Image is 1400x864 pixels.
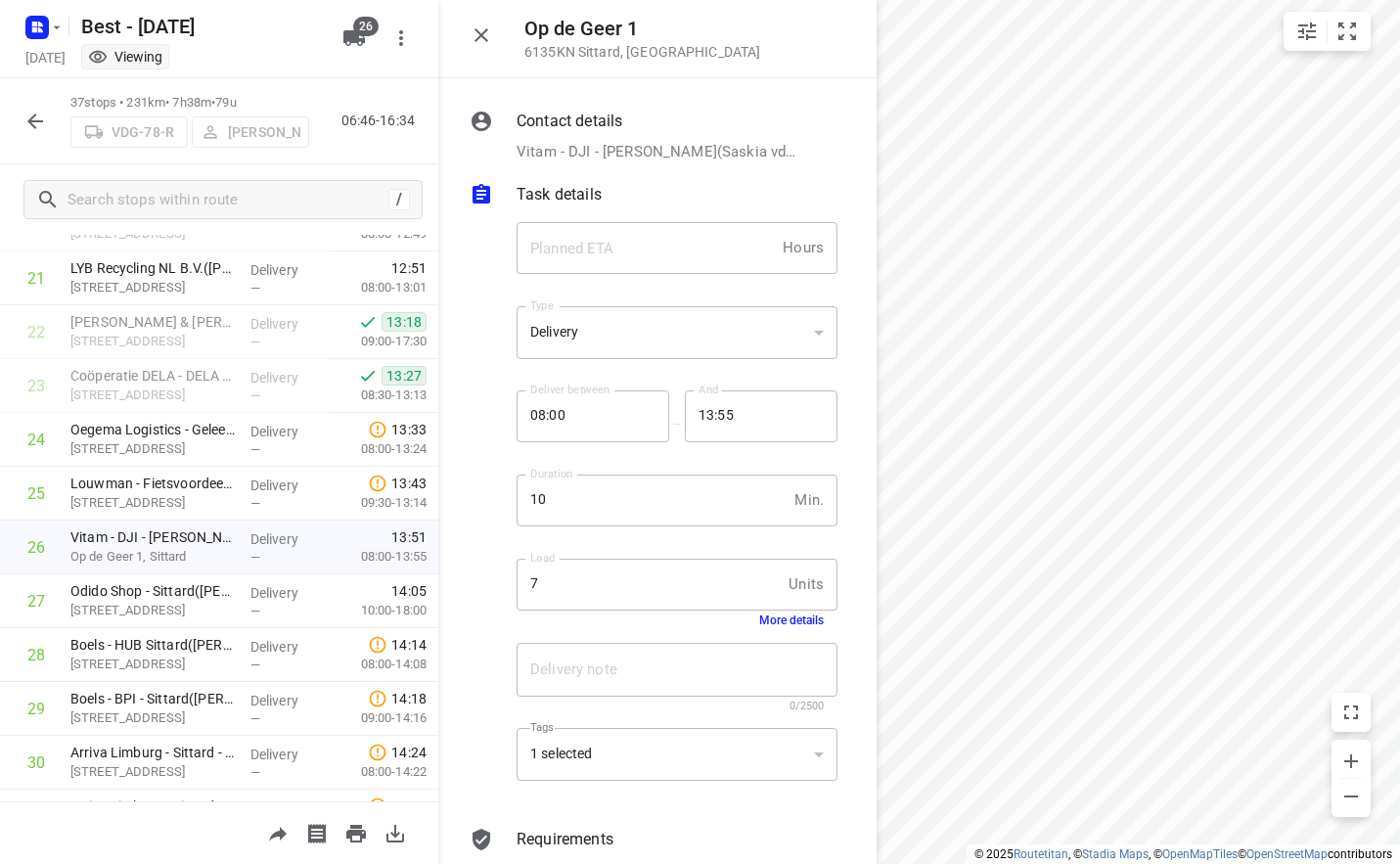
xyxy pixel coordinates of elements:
[330,762,427,782] p: 08:00-14:22
[215,95,236,110] span: 79u
[250,422,323,441] p: Delivery
[391,743,427,762] span: 14:24
[794,489,824,512] p: Min.
[68,185,388,215] input: Search stops within route
[382,366,427,386] span: 13:27
[27,700,45,718] div: 29
[330,278,427,297] p: 08:00-13:01
[70,493,235,513] p: Industriestraat 7, Sittard
[368,743,387,762] svg: Late
[368,420,387,439] svg: Late
[250,281,260,296] span: —
[250,442,260,457] span: —
[70,312,235,332] p: Visser & Smit Hanab Geleen - Hanab Distribution B.V.(Nicky Delhez)
[470,183,837,210] div: Task details
[70,796,235,816] p: Arriva Limburg - Sittard - Bus(Toine Delahaije)
[517,828,613,851] p: Requirements
[70,655,235,674] p: [STREET_ADDRESS]
[330,493,427,513] p: 09:30-13:14
[337,823,376,841] span: Print route
[211,95,215,110] span: •
[258,823,297,841] span: Share route
[250,388,260,403] span: —
[250,529,323,549] p: Delivery
[368,796,387,816] svg: Late
[391,796,427,816] span: 14:29
[250,711,260,726] span: —
[470,110,837,163] div: Contact detailsVitam - DJI - [PERSON_NAME](Saskia vd Pers), [PHONE_NUMBER], [EMAIL_ADDRESS][DOMAI...
[27,538,45,557] div: 26
[1246,847,1328,861] a: OpenStreetMap
[70,601,235,620] p: Limbrichterstraat 7, Sittard
[70,386,235,405] p: [STREET_ADDRESS]
[382,312,427,332] span: 13:18
[70,332,235,351] p: [STREET_ADDRESS]
[330,439,427,459] p: 08:00-13:24
[524,18,760,40] h5: Op de Geer 1
[330,655,427,674] p: 08:00-14:08
[27,269,45,288] div: 21
[391,474,427,493] span: 13:43
[70,708,235,728] p: [STREET_ADDRESS]
[70,278,235,297] p: [STREET_ADDRESS]
[70,581,235,601] p: Odido Shop - Sittard(Melvin Cox)
[70,420,235,439] p: Oegema Logistics - Geleen(Martin Kardol)
[250,604,260,618] span: —
[27,753,45,772] div: 30
[391,420,427,439] span: 13:33
[27,377,45,395] div: 23
[330,601,427,620] p: 10:00-18:00
[517,728,837,782] div: 1 selected
[330,332,427,351] p: 09:00-17:30
[27,646,45,664] div: 28
[27,484,45,503] div: 25
[330,547,427,567] p: 08:00-13:55
[1162,847,1238,861] a: OpenMapTiles
[376,823,415,841] span: Download route
[250,550,260,565] span: —
[250,745,323,764] p: Delivery
[335,19,374,58] button: 26
[391,527,427,547] span: 13:51
[70,258,235,278] p: LYB Recycling NL B.V.(Hanne Tillmans/Saskia Reijnen)
[250,691,323,710] p: Delivery
[250,496,260,511] span: —
[783,237,824,259] p: Hours
[250,583,323,603] p: Delivery
[70,743,235,762] p: Arriva Limburg - Sittard - Hoofdkantoor(Melanie Roberts)
[27,431,45,449] div: 24
[88,47,162,67] div: Viewing
[789,573,824,596] p: Units
[330,386,427,405] p: 08:30-13:13
[358,312,378,332] svg: Done
[391,581,427,601] span: 14:05
[70,689,235,708] p: Boels - BPI - Sittard(Jeroen Gooyen)
[388,189,410,210] div: /
[70,547,235,567] p: Op de Geer 1, Sittard
[250,798,323,818] p: Delivery
[1014,847,1068,861] a: Routetitan
[517,141,795,163] p: Vitam - DJI - [PERSON_NAME](Saskia vd Pers), [PHONE_NUMBER], [EMAIL_ADDRESS][DOMAIN_NAME]
[517,110,622,133] p: Contact details
[382,19,421,58] button: More
[250,260,323,280] p: Delivery
[70,94,309,113] p: 37 stops • 231km • 7h38m
[391,635,427,655] span: 14:14
[368,689,387,708] svg: Late
[462,16,501,55] button: Close
[368,474,387,493] svg: Late
[330,708,427,728] p: 09:00-14:16
[517,183,602,206] p: Task details
[297,823,337,841] span: Print shipping labels
[391,689,427,708] span: 14:18
[250,314,323,334] p: Delivery
[790,700,824,712] span: 0/2500
[250,368,323,387] p: Delivery
[669,417,685,432] p: —
[358,366,378,386] svg: Done
[368,635,387,655] svg: Late
[70,366,235,386] p: Coöperatie DELA - DELA Nedermaas(Ramon Kusters)
[70,474,235,493] p: Louwman - Fietsvoordeelshop - Sittard(Manon van Leeuwen-Feenstra (WIJZIGINGEN ALLEEN VIA MANON, D...
[524,44,760,60] p: 6135KN Sittard , [GEOGRAPHIC_DATA]
[391,258,427,278] span: 12:51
